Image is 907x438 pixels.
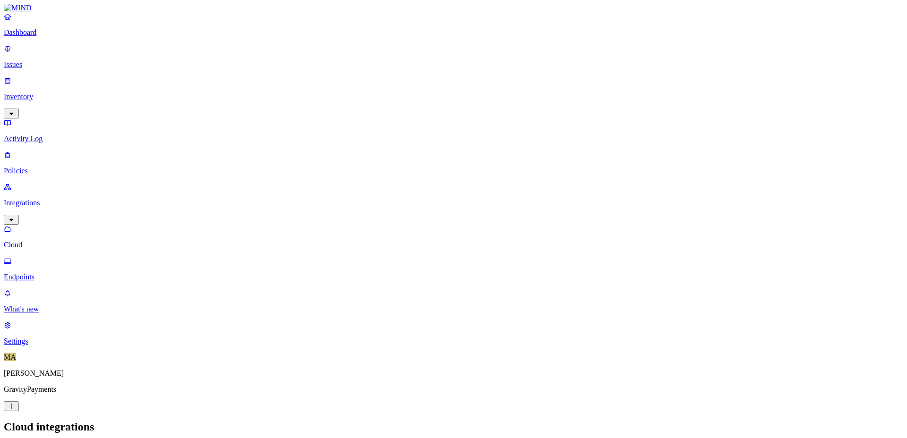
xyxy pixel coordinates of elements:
[4,385,903,394] p: GravityPayments
[4,353,16,361] span: MA
[4,151,903,175] a: Policies
[4,118,903,143] a: Activity Log
[4,28,903,37] p: Dashboard
[4,44,903,69] a: Issues
[4,60,903,69] p: Issues
[4,321,903,345] a: Settings
[4,4,32,12] img: MIND
[4,421,903,433] h2: Cloud integrations
[4,289,903,313] a: What's new
[4,369,903,378] p: [PERSON_NAME]
[4,257,903,281] a: Endpoints
[4,167,903,175] p: Policies
[4,4,903,12] a: MIND
[4,273,903,281] p: Endpoints
[4,225,903,249] a: Cloud
[4,135,903,143] p: Activity Log
[4,12,903,37] a: Dashboard
[4,199,903,207] p: Integrations
[4,241,903,249] p: Cloud
[4,183,903,223] a: Integrations
[4,93,903,101] p: Inventory
[4,305,903,313] p: What's new
[4,76,903,117] a: Inventory
[4,337,903,345] p: Settings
